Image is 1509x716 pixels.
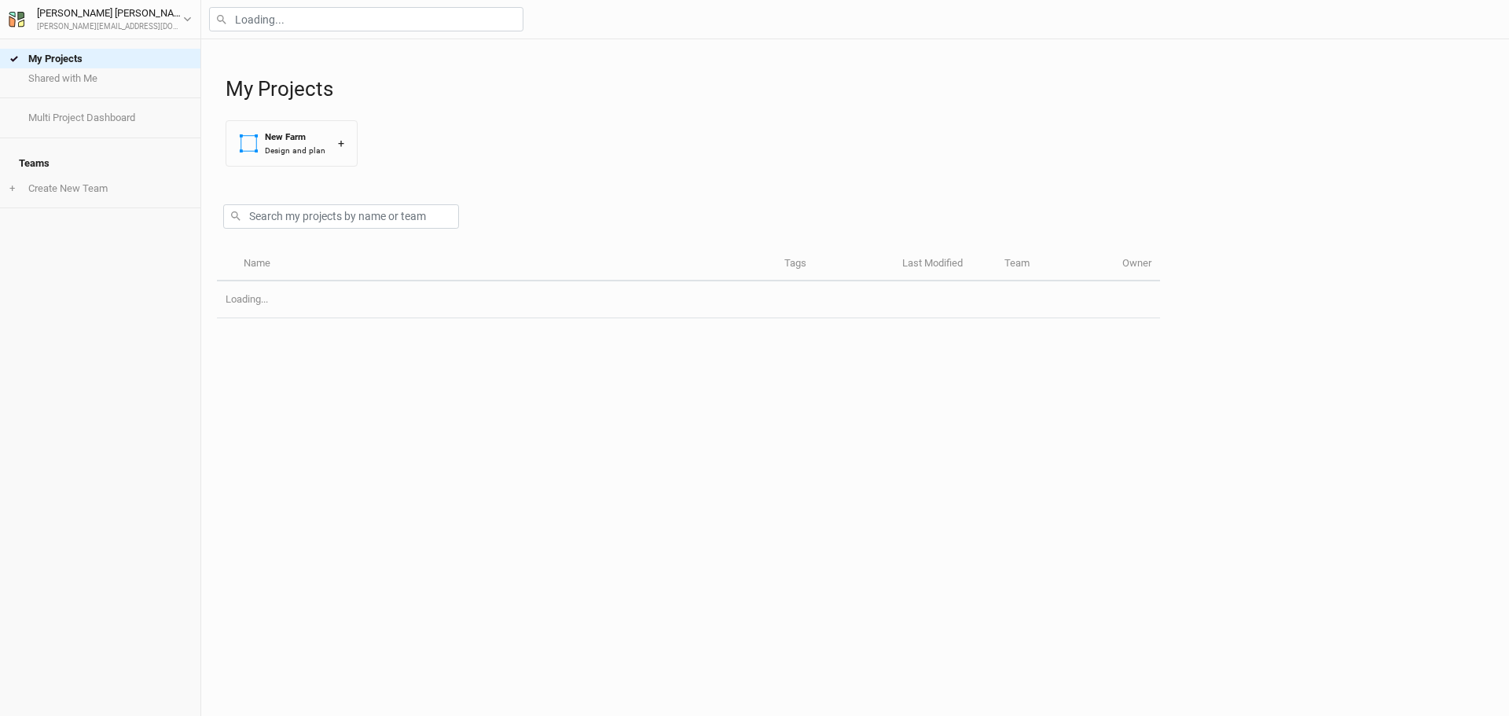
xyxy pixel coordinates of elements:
[265,130,325,144] div: New Farm
[776,248,894,281] th: Tags
[338,135,344,152] div: +
[234,248,775,281] th: Name
[226,77,1493,101] h1: My Projects
[8,5,193,33] button: [PERSON_NAME] [PERSON_NAME][PERSON_NAME][EMAIL_ADDRESS][DOMAIN_NAME]
[9,182,15,195] span: +
[226,120,358,167] button: New FarmDesign and plan+
[37,6,183,21] div: [PERSON_NAME] [PERSON_NAME]
[265,145,325,156] div: Design and plan
[9,148,191,179] h4: Teams
[894,248,996,281] th: Last Modified
[1114,248,1160,281] th: Owner
[37,21,183,33] div: [PERSON_NAME][EMAIL_ADDRESS][DOMAIN_NAME]
[996,248,1114,281] th: Team
[223,204,459,229] input: Search my projects by name or team
[217,281,1160,318] td: Loading...
[209,7,523,31] input: Loading...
